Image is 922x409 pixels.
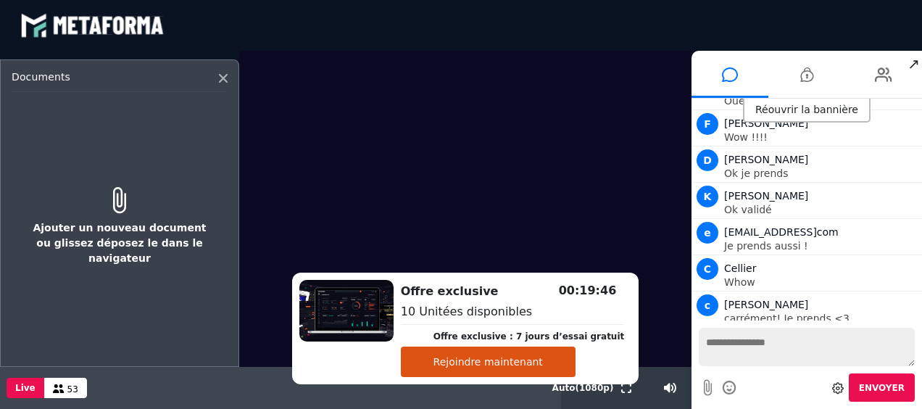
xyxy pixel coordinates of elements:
span: F [697,113,718,135]
p: Offre exclusive : 7 jours d’essai gratuit [433,330,625,343]
span: [PERSON_NAME] [724,299,808,310]
p: Je prends aussi ! [724,241,918,251]
span: Auto ( 1080 p) [552,383,614,393]
p: Ok validé [724,204,918,215]
p: Whow [724,277,918,287]
span: 10 Unitées disponibles [401,305,532,318]
span: [EMAIL_ADDRESS]com [724,226,839,238]
span: ↗ [905,51,922,77]
button: Ajouter un nouveau document ou glissez déposez le dans le navigateur [12,172,228,273]
img: 1739179564043-A1P6JPNQHWVVYF2vtlsBksFrceJM3QJX.png [299,280,394,342]
button: Live [7,378,44,398]
span: e [697,222,718,244]
button: Rejoindre maintenant [401,347,576,377]
p: Ok je prends [724,168,918,178]
p: carrément! Je prends <3 [724,313,918,323]
button: Auto(1080p) [549,367,617,409]
span: 00:19:46 [559,284,617,297]
span: 53 [67,384,78,394]
span: [PERSON_NAME] [724,117,808,129]
span: [PERSON_NAME] [724,154,808,165]
h3: Documents [12,71,191,83]
h2: Offre exclusive [401,283,625,300]
button: Envoyer [849,373,915,402]
span: Envoyer [859,383,905,393]
span: Cellier [724,263,756,274]
span: c [697,294,718,316]
span: D [697,149,718,171]
p: Wow !!!! [724,132,918,142]
span: K [697,186,718,207]
span: [PERSON_NAME] [724,190,808,202]
span: C [697,258,718,280]
div: Réouvrir la bannière [743,99,871,123]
